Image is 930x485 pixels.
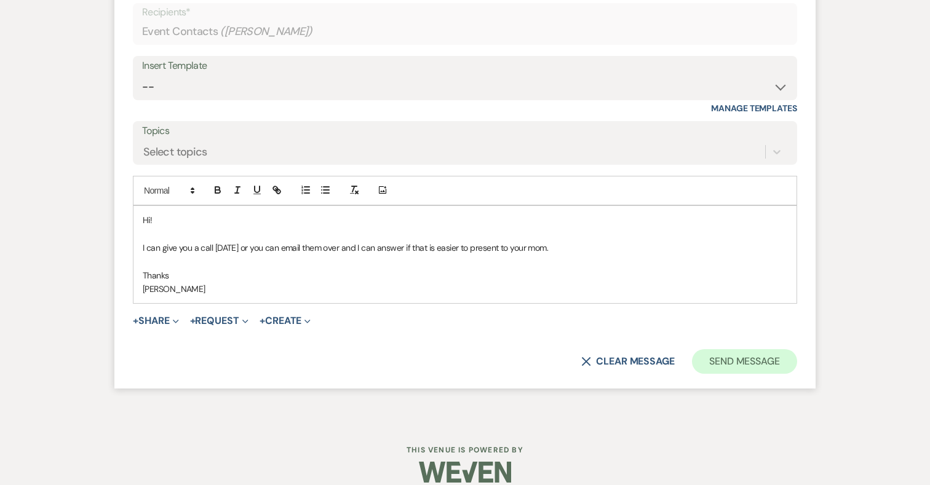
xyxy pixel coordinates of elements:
p: I can give you a call [DATE] or you can email them over and I can answer if that is easier to pre... [143,241,787,254]
button: Send Message [692,349,797,374]
div: Select topics [143,143,207,160]
button: Request [190,316,248,326]
p: Hi! [143,213,787,227]
button: Share [133,316,179,326]
button: Clear message [581,357,675,366]
button: Create [260,316,311,326]
p: Thanks [143,269,787,282]
span: ( [PERSON_NAME] ) [220,23,312,40]
span: + [133,316,138,326]
a: Manage Templates [711,103,797,114]
div: Event Contacts [142,20,788,44]
div: Insert Template [142,57,788,75]
p: [PERSON_NAME] [143,282,787,296]
label: Topics [142,122,788,140]
p: Recipients* [142,4,788,20]
span: + [190,316,196,326]
span: + [260,316,265,326]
